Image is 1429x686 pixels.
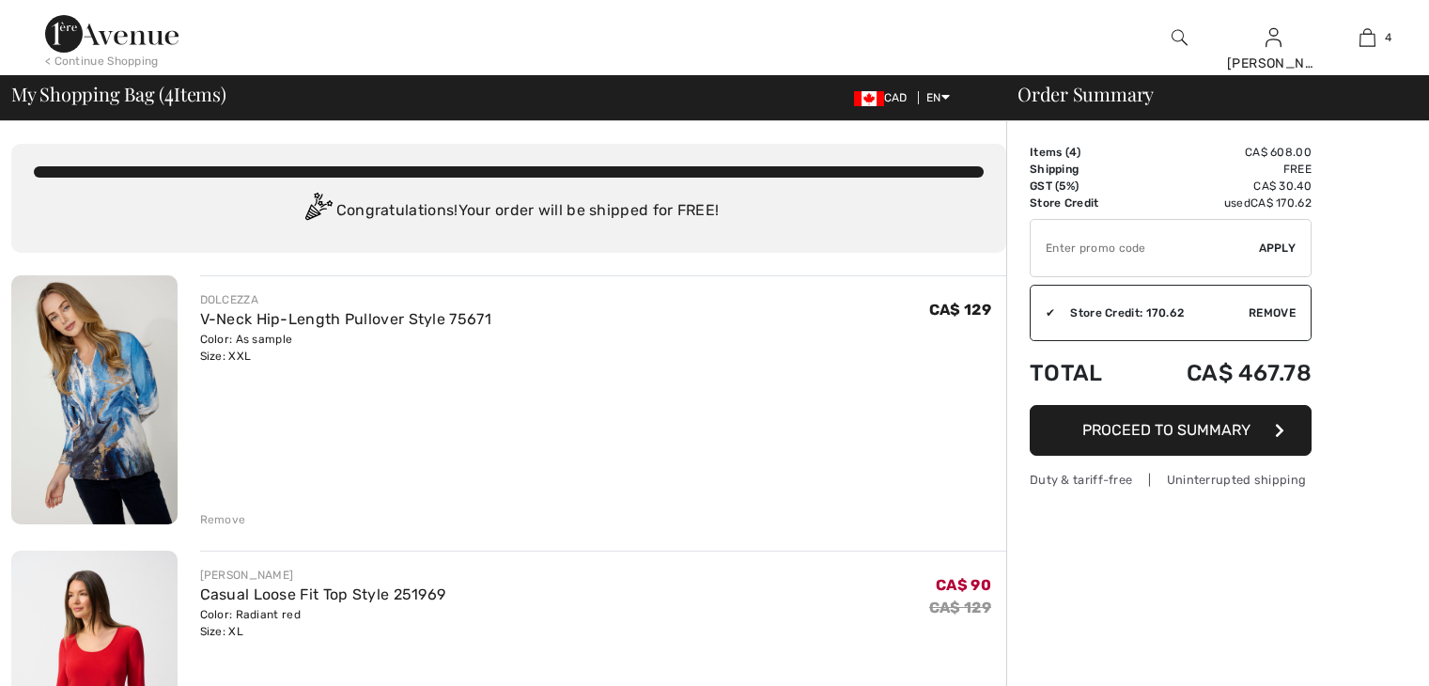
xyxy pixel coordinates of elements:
div: Duty & tariff-free | Uninterrupted shipping [1030,471,1312,489]
span: EN [926,91,950,104]
div: Remove [200,511,246,528]
span: 4 [164,80,174,104]
td: CA$ 30.40 [1133,178,1312,195]
a: Sign In [1266,28,1281,46]
span: CA$ 129 [929,301,991,319]
img: search the website [1172,26,1188,49]
div: [PERSON_NAME] [200,567,446,584]
td: GST (5%) [1030,178,1133,195]
a: V-Neck Hip-Length Pullover Style 75671 [200,310,491,328]
span: Proceed to Summary [1082,421,1250,439]
td: Store Credit [1030,195,1133,211]
span: 4 [1069,146,1077,159]
span: CA$ 90 [936,576,991,594]
td: CA$ 608.00 [1133,144,1312,161]
img: Canadian Dollar [854,91,884,106]
td: Total [1030,341,1133,405]
span: CA$ 170.62 [1250,196,1312,210]
img: My Bag [1359,26,1375,49]
a: Casual Loose Fit Top Style 251969 [200,585,446,603]
div: Store Credit: 170.62 [1055,304,1249,321]
img: 1ère Avenue [45,15,179,53]
div: Congratulations! Your order will be shipped for FREE! [34,193,984,230]
s: CA$ 129 [929,599,991,616]
div: Color: As sample Size: XXL [200,331,491,365]
img: V-Neck Hip-Length Pullover Style 75671 [11,275,178,524]
td: used [1133,195,1312,211]
div: [PERSON_NAME] [1227,54,1319,73]
span: My Shopping Bag ( Items) [11,85,226,103]
td: Free [1133,161,1312,178]
span: 4 [1385,29,1391,46]
div: ✔ [1031,304,1055,321]
td: Items ( ) [1030,144,1133,161]
a: 4 [1321,26,1413,49]
div: < Continue Shopping [45,53,159,70]
td: CA$ 467.78 [1133,341,1312,405]
div: Color: Radiant red Size: XL [200,606,446,640]
div: DOLCEZZA [200,291,491,308]
input: Promo code [1031,220,1259,276]
span: Apply [1259,240,1297,257]
img: My Info [1266,26,1281,49]
span: Remove [1249,304,1296,321]
td: Shipping [1030,161,1133,178]
button: Proceed to Summary [1030,405,1312,456]
span: CAD [854,91,915,104]
div: Order Summary [995,85,1418,103]
img: Congratulation2.svg [299,193,336,230]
